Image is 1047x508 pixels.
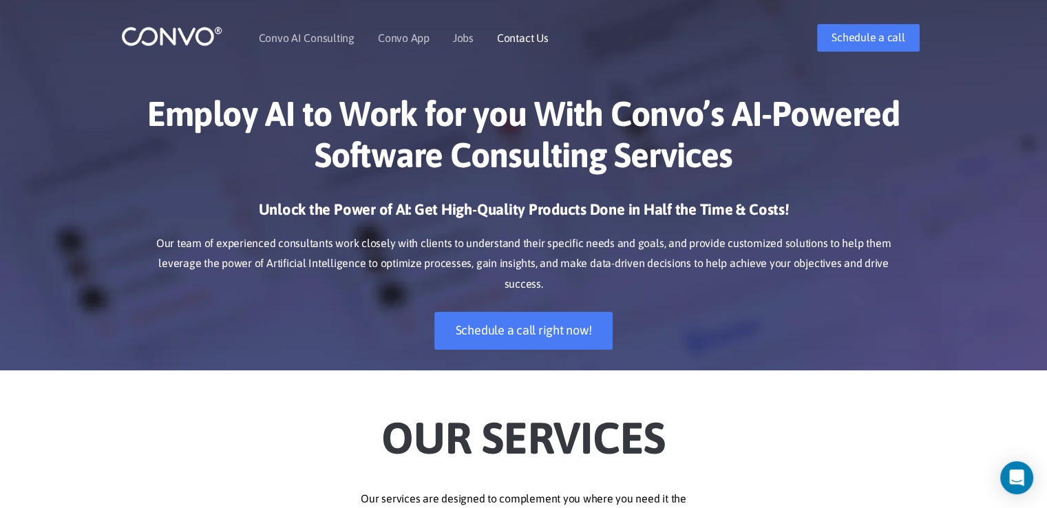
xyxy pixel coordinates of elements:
[259,32,355,43] a: Convo AI Consulting
[453,32,474,43] a: Jobs
[497,32,549,43] a: Contact Us
[434,312,613,350] a: Schedule a call right now!
[378,32,430,43] a: Convo App
[121,25,222,47] img: logo_1.png
[1000,461,1033,494] div: Open Intercom Messenger
[142,200,906,230] h3: Unlock the Power of AI: Get High-Quality Products Done in Half the Time & Costs!
[817,24,919,52] a: Schedule a call
[142,93,906,186] h1: Employ AI to Work for you With Convo’s AI-Powered Software Consulting Services
[142,233,906,295] p: Our team of experienced consultants work closely with clients to understand their specific needs ...
[142,391,906,468] h2: Our Services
